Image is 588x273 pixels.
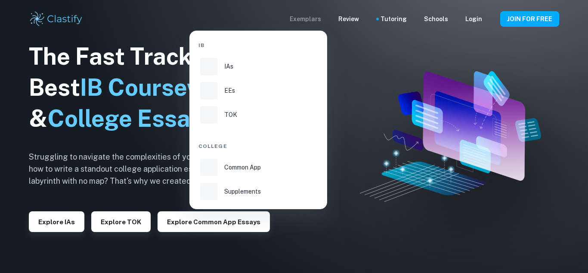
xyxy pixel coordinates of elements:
[224,62,233,71] p: IAs
[198,104,318,125] a: TOK
[198,41,204,49] span: IB
[224,187,261,196] p: Supplements
[198,80,318,101] a: EEs
[224,86,235,95] p: EEs
[198,142,227,150] span: College
[224,110,237,119] p: TOK
[198,56,318,77] a: IAs
[224,163,261,172] p: Common App
[198,157,318,178] a: Common App
[198,181,318,202] a: Supplements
